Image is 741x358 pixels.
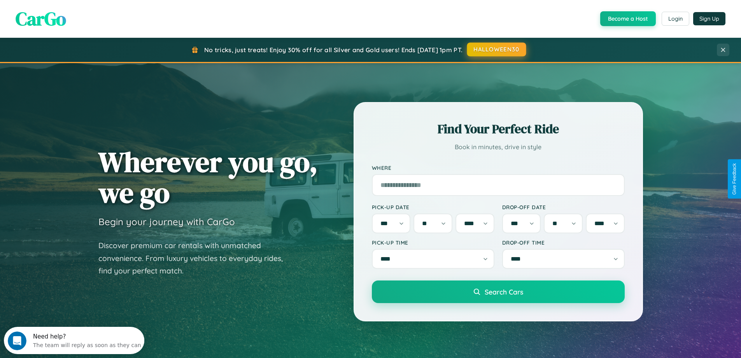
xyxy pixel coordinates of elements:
[467,42,526,56] button: HALLOWEEN30
[98,239,293,277] p: Discover premium car rentals with unmatched convenience. From luxury vehicles to everyday rides, ...
[16,6,66,32] span: CarGo
[732,163,737,195] div: Give Feedback
[204,46,462,54] span: No tricks, just treats! Enjoy 30% off for all Silver and Gold users! Ends [DATE] 1pm PT.
[98,146,318,208] h1: Wherever you go, we go
[372,141,625,153] p: Book in minutes, drive in style
[372,204,494,210] label: Pick-up Date
[372,280,625,303] button: Search Cars
[98,216,235,227] h3: Begin your journey with CarGo
[8,332,26,350] iframe: Intercom live chat
[600,11,656,26] button: Become a Host
[372,164,625,171] label: Where
[3,3,145,25] div: Open Intercom Messenger
[485,287,523,296] span: Search Cars
[29,7,137,13] div: Need help?
[4,327,144,354] iframe: Intercom live chat discovery launcher
[662,12,689,26] button: Login
[372,120,625,138] h2: Find Your Perfect Ride
[693,12,725,25] button: Sign Up
[372,239,494,246] label: Pick-up Time
[29,13,137,21] div: The team will reply as soon as they can
[502,204,625,210] label: Drop-off Date
[502,239,625,246] label: Drop-off Time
